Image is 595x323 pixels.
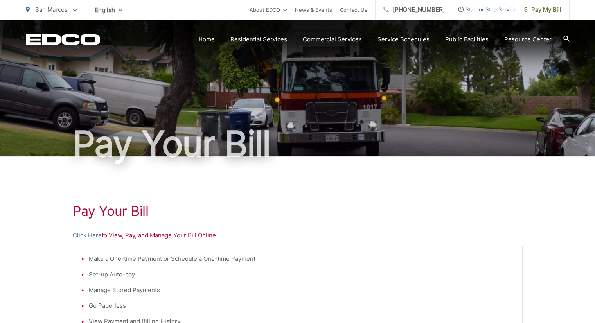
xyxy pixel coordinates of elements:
span: San Marcos [35,6,68,13]
a: Resource Center [504,35,552,44]
li: Make a One-time Payment or Schedule a One-time Payment [89,254,514,264]
a: Residential Services [230,35,287,44]
li: Set-up Auto-pay [89,270,514,279]
a: Commercial Services [303,35,362,44]
a: News & Events [295,5,332,14]
a: Contact Us [340,5,367,14]
li: Go Paperless [89,301,514,310]
a: EDCD logo. Return to the homepage. [26,34,100,45]
span: English [89,3,128,17]
a: Click Here [73,231,102,240]
a: Service Schedules [377,35,430,44]
li: Manage Stored Payments [89,285,514,295]
h1: Pay Your Bill [26,124,570,163]
p: to View, Pay, and Manage Your Bill Online [73,231,523,240]
a: Home [198,35,215,44]
a: Public Facilities [445,35,489,44]
span: Pay My Bill [524,5,561,14]
h1: Pay Your Bill [73,203,523,219]
a: About EDCO [250,5,287,14]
